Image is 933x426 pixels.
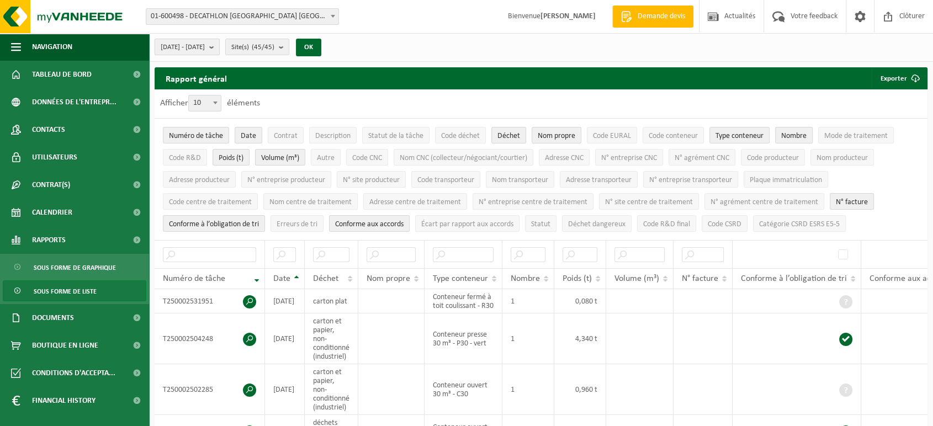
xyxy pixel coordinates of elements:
span: Conditions d'accepta... [32,359,115,387]
a: Sous forme de liste [3,280,146,301]
span: Code CSRD [708,220,741,228]
button: N° agrément centre de traitementN° agrément centre de traitement: Activate to sort [704,193,824,210]
span: Conforme à l’obligation de tri [741,274,847,283]
span: Code centre de traitement [169,198,252,206]
button: ContratContrat: Activate to sort [268,127,304,143]
span: N° facture [836,198,868,206]
td: [DATE] [265,289,305,313]
span: Code R&D [169,154,201,162]
h2: Rapport général [155,67,238,89]
td: carton et papier, non-conditionné (industriel) [305,364,358,415]
td: 1 [502,289,554,313]
span: 01-600498 - DECATHLON BELGIUM NV/SA - EVERE [146,8,339,25]
button: Code CSRDCode CSRD: Activate to sort [702,215,748,232]
button: Conforme aux accords : Activate to sort [329,215,410,232]
button: Déchet dangereux : Activate to sort [562,215,632,232]
span: Erreurs de tri [277,220,317,228]
button: Plaque immatriculationPlaque immatriculation: Activate to sort [744,171,828,188]
button: Nom producteurNom producteur: Activate to sort [810,149,874,166]
strong: [PERSON_NAME] [540,12,596,20]
span: Statut [531,220,550,228]
td: Conteneur ouvert 30 m³ - C30 [425,364,502,415]
span: Adresse CNC [545,154,584,162]
td: 0,080 t [554,289,606,313]
span: Type conteneur [433,274,488,283]
span: 01-600498 - DECATHLON BELGIUM NV/SA - EVERE [146,9,338,24]
button: Nom transporteurNom transporteur: Activate to sort [486,171,554,188]
a: Demande devis [612,6,693,28]
span: N° entreprise transporteur [649,176,732,184]
span: Navigation [32,33,72,61]
span: Volume (m³) [261,154,299,162]
button: Code conteneurCode conteneur: Activate to sort [643,127,704,143]
span: Nombre [781,132,807,140]
button: Code centre de traitementCode centre de traitement: Activate to sort [163,193,258,210]
span: Conforme aux accords [335,220,404,228]
label: Afficher éléments [160,99,260,108]
span: Volume (m³) [614,274,659,283]
span: Date [273,274,290,283]
span: Nom transporteur [492,176,548,184]
span: Autre [317,154,335,162]
span: N° entreprise producteur [247,176,325,184]
button: Statut de la tâcheStatut de la tâche: Activate to sort [362,127,430,143]
button: Code R&D finalCode R&amp;D final: Activate to sort [637,215,696,232]
span: Déchet [497,132,520,140]
span: Poids (t) [563,274,592,283]
span: Contrat [274,132,298,140]
button: DéchetDéchet: Activate to sort [491,127,526,143]
span: Nombre [511,274,540,283]
span: Code transporteur [417,176,474,184]
td: 1 [502,313,554,364]
td: [DATE] [265,313,305,364]
span: Sous forme de graphique [34,257,116,278]
button: Code déchetCode déchet: Activate to sort [435,127,486,143]
button: Adresse CNCAdresse CNC: Activate to sort [539,149,590,166]
span: Demande devis [635,11,688,22]
button: N° entreprise producteurN° entreprise producteur: Activate to sort [241,171,331,188]
td: 4,340 t [554,313,606,364]
span: Adresse transporteur [566,176,632,184]
button: Nom CNC (collecteur/négociant/courtier)Nom CNC (collecteur/négociant/courtier): Activate to sort [394,149,533,166]
button: AutreAutre: Activate to sort [311,149,341,166]
span: Numéro de tâche [163,274,225,283]
button: Volume (m³)Volume (m³): Activate to sort [255,149,305,166]
button: N° agrément CNCN° agrément CNC: Activate to sort [669,149,735,166]
button: Nom centre de traitementNom centre de traitement: Activate to sort [263,193,358,210]
button: Code transporteurCode transporteur: Activate to sort [411,171,480,188]
button: Nom propreNom propre: Activate to sort [532,127,581,143]
span: Documents [32,304,74,332]
span: Statut de la tâche [368,132,423,140]
button: Catégorie CSRD ESRS E5-5Catégorie CSRD ESRS E5-5: Activate to sort [753,215,846,232]
button: NombreNombre: Activate to sort [775,127,813,143]
span: Adresse producteur [169,176,230,184]
button: DateDate: Activate to sort [235,127,262,143]
button: Code CNCCode CNC: Activate to sort [346,149,388,166]
span: N° entreprise CNC [601,154,657,162]
td: T250002504248 [155,313,265,364]
span: Nom producteur [817,154,868,162]
span: Numéro de tâche [169,132,223,140]
button: Adresse transporteurAdresse transporteur: Activate to sort [560,171,638,188]
button: N° entreprise CNCN° entreprise CNC: Activate to sort [595,149,663,166]
span: Écart par rapport aux accords [421,220,513,228]
button: Code producteurCode producteur: Activate to sort [741,149,805,166]
button: Mode de traitementMode de traitement: Activate to sort [818,127,894,143]
span: Code R&D final [643,220,690,228]
span: Plaque immatriculation [750,176,822,184]
button: DescriptionDescription: Activate to sort [309,127,357,143]
span: Code déchet [441,132,480,140]
button: Erreurs de triErreurs de tri: Activate to sort [271,215,324,232]
td: T250002531951 [155,289,265,313]
span: Site(s) [231,39,274,56]
button: N° entreprise transporteurN° entreprise transporteur: Activate to sort [643,171,738,188]
td: 0,960 t [554,364,606,415]
td: Conteneur presse 30 m³ - P30 - vert [425,313,502,364]
count: (45/45) [252,44,274,51]
button: StatutStatut: Activate to sort [525,215,556,232]
button: Code R&DCode R&amp;D: Activate to sort [163,149,207,166]
span: Déchet dangereux [568,220,625,228]
span: N° agrément centre de traitement [711,198,818,206]
span: 10 [188,95,221,111]
button: Site(s)(45/45) [225,39,289,55]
